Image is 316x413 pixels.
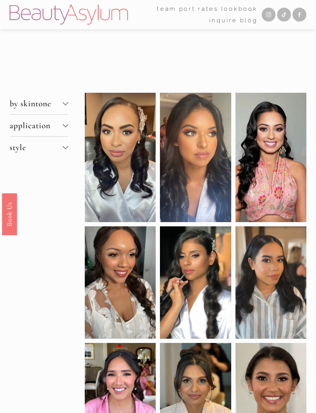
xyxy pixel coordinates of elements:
[209,15,237,26] a: Inquire
[221,3,258,15] a: Lookbook
[10,93,68,114] button: by skintone
[292,8,306,22] a: Facebook
[2,193,17,235] a: Book Us
[240,15,258,26] a: Blog
[157,3,176,15] a: folder dropdown
[10,99,63,109] span: by skintone
[10,115,68,136] button: application
[262,8,276,22] a: Instagram
[179,3,196,15] a: port
[10,5,128,25] img: Beauty Asylum | Bridal Hair &amp; Makeup Charlotte &amp; Atlanta
[198,3,219,15] a: Rates
[10,120,63,130] span: application
[10,137,68,158] button: style
[10,142,63,152] span: style
[157,4,176,14] span: team
[277,8,291,22] a: TikTok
